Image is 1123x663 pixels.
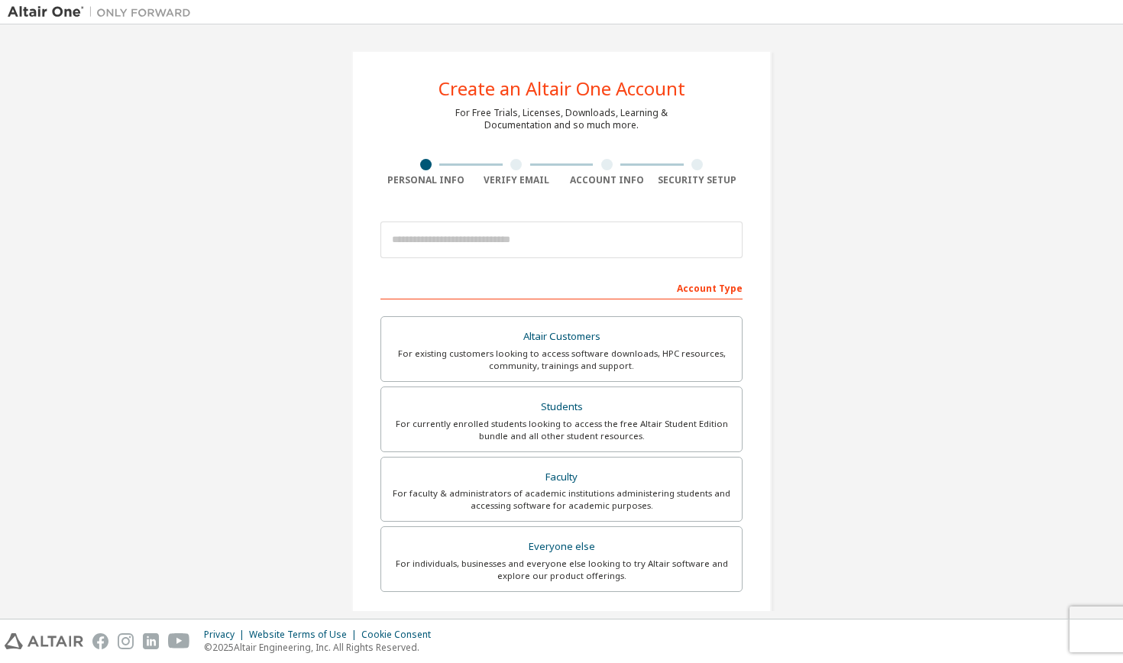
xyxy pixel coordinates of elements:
[118,633,134,649] img: instagram.svg
[168,633,190,649] img: youtube.svg
[390,348,733,372] div: For existing customers looking to access software downloads, HPC resources, community, trainings ...
[390,326,733,348] div: Altair Customers
[249,629,361,641] div: Website Terms of Use
[471,174,562,186] div: Verify Email
[92,633,108,649] img: facebook.svg
[390,487,733,512] div: For faculty & administrators of academic institutions administering students and accessing softwa...
[390,396,733,418] div: Students
[390,558,733,582] div: For individuals, businesses and everyone else looking to try Altair software and explore our prod...
[204,629,249,641] div: Privacy
[143,633,159,649] img: linkedin.svg
[390,536,733,558] div: Everyone else
[390,467,733,488] div: Faculty
[561,174,652,186] div: Account Info
[380,174,471,186] div: Personal Info
[390,418,733,442] div: For currently enrolled students looking to access the free Altair Student Edition bundle and all ...
[380,275,743,299] div: Account Type
[455,107,668,131] div: For Free Trials, Licenses, Downloads, Learning & Documentation and so much more.
[361,629,440,641] div: Cookie Consent
[5,633,83,649] img: altair_logo.svg
[8,5,199,20] img: Altair One
[204,641,440,654] p: © 2025 Altair Engineering, Inc. All Rights Reserved.
[439,79,685,98] div: Create an Altair One Account
[652,174,743,186] div: Security Setup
